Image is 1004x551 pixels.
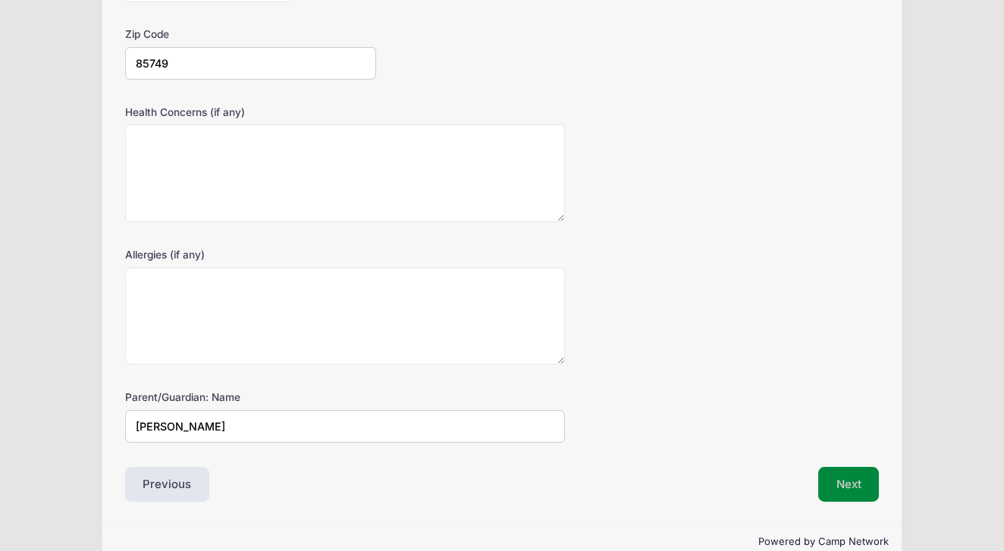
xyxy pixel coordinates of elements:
label: Health Concerns (if any) [125,105,377,120]
input: xxxxx [125,47,377,80]
label: Allergies (if any) [125,247,377,262]
p: Powered by Camp Network [115,534,889,549]
button: Previous [125,467,210,502]
label: Parent/Guardian: Name [125,390,377,405]
button: Next [818,467,880,502]
label: Zip Code [125,27,377,42]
